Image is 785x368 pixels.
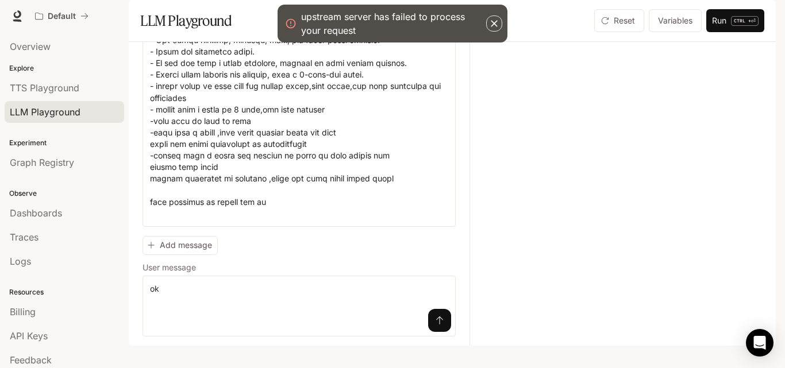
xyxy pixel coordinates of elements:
p: CTRL + [734,17,751,24]
p: Default [48,11,76,21]
h1: LLM Playground [140,9,232,32]
p: User message [143,264,196,272]
button: All workspaces [30,5,94,28]
div: Open Intercom Messenger [746,329,774,357]
button: RunCTRL +⏎ [706,9,764,32]
div: upstream server has failed to process your request [301,10,484,37]
button: Reset [594,9,644,32]
p: ⏎ [731,16,759,26]
button: Add message [143,236,218,255]
button: Variables [649,9,702,32]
